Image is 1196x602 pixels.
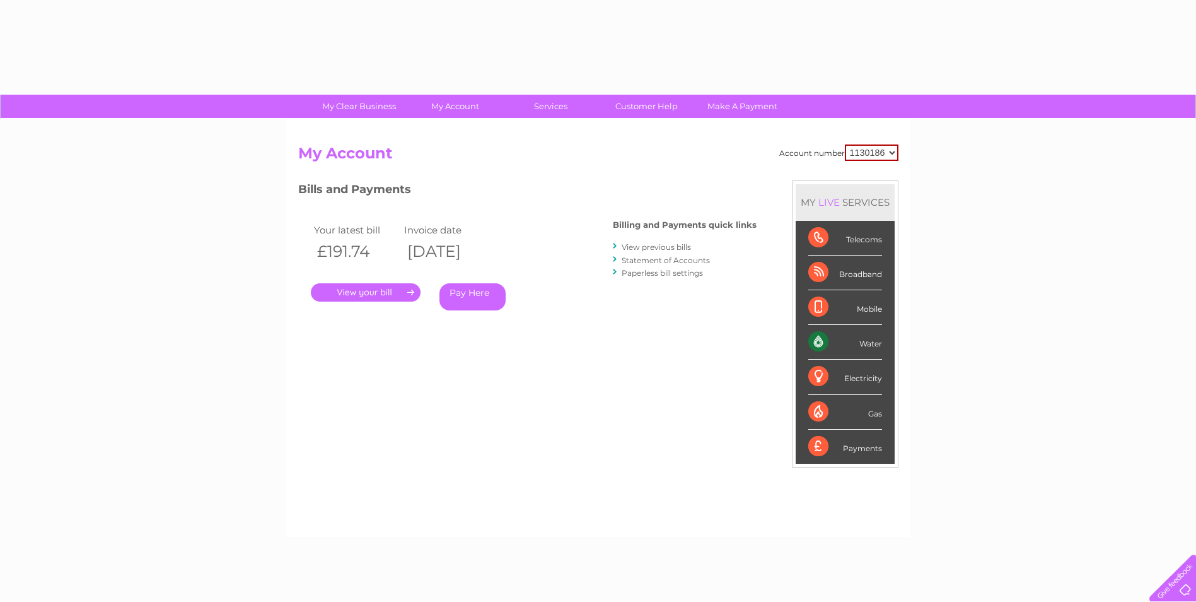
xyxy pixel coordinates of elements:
div: Gas [808,395,882,430]
h2: My Account [298,145,898,168]
div: Electricity [808,360,882,394]
a: Paperless bill settings [622,268,703,278]
th: £191.74 [311,239,402,264]
h4: Billing and Payments quick links [613,220,757,230]
div: Broadband [808,256,882,290]
a: View previous bills [622,242,691,252]
div: Telecoms [808,221,882,256]
div: MY SERVICES [796,184,895,220]
div: Payments [808,430,882,464]
a: Make A Payment [690,95,794,118]
a: My Clear Business [307,95,411,118]
td: Invoice date [401,221,492,239]
a: My Account [403,95,507,118]
div: LIVE [816,196,842,208]
div: Account number [779,145,898,161]
div: Water [808,325,882,360]
h3: Bills and Payments [298,180,757,203]
a: Customer Help [595,95,699,118]
a: . [311,283,421,302]
div: Mobile [808,290,882,325]
th: [DATE] [401,239,492,264]
a: Services [499,95,603,118]
td: Your latest bill [311,221,402,239]
a: Statement of Accounts [622,256,710,265]
a: Pay Here [439,283,506,310]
